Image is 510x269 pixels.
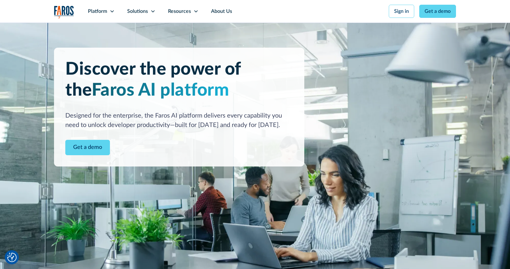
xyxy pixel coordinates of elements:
div: Designed for the enterprise, the Faros AI platform delivers every capability you need to unlock d... [65,111,293,130]
span: Faros AI platform [92,82,229,99]
div: Solutions [127,8,148,15]
button: Cookie Settings [7,253,17,262]
div: Resources [168,8,191,15]
img: Revisit consent button [7,253,17,262]
a: Get a demo [419,5,456,18]
h1: Discover the power of the [65,59,293,101]
a: Sign in [389,5,414,18]
img: Logo of the analytics and reporting company Faros. [54,6,74,18]
a: Contact Modal [65,140,110,155]
a: home [54,6,74,18]
div: Platform [88,8,107,15]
